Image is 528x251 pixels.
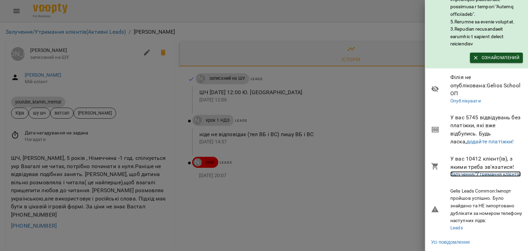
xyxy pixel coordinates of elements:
[450,98,481,103] a: Опублікувати
[466,138,514,145] a: додайте платіжки!
[450,73,523,98] span: Філія не опублікована : Gelios School ОП
[450,155,523,171] span: У вас 10412 клієнт(ів), з якими треба зв'язатися!
[450,225,463,230] a: Leads
[450,171,521,177] a: Залучення/Утримання клієнтів
[473,54,519,62] span: Ознайомлений
[470,53,523,63] button: Ознайомлений
[450,187,523,225] h6: Gelis Leads Common : Імпорт пройшов успішно. Було знайдено та НЕ імпортовано дублікати за номером...
[431,239,470,245] a: Усі повідомлення
[450,113,523,146] span: У вас 5745 відвідувань без платіжки, які вже відбулись. Будь ласка,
